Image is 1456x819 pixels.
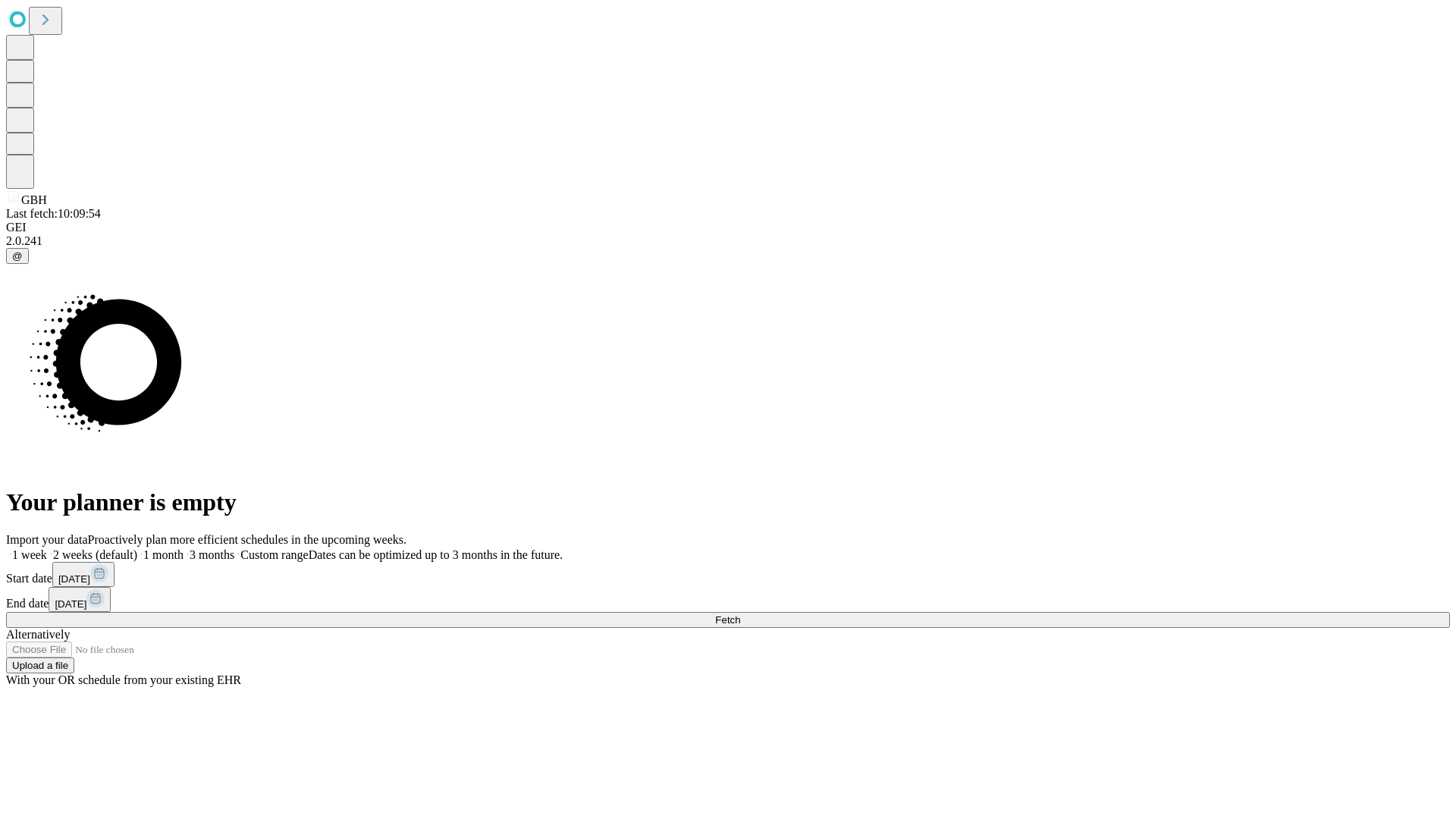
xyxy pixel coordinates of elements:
[6,488,1450,516] h1: Your planner is empty
[715,614,740,626] span: Fetch
[190,548,234,561] span: 3 months
[12,548,47,561] span: 1 week
[58,573,90,585] span: [DATE]
[309,548,563,561] span: Dates can be optimized up to 3 months in the future.
[6,657,74,673] button: Upload a file
[6,673,241,686] span: With your OR schedule from your existing EHR
[21,193,47,206] span: GBH
[49,587,111,612] button: [DATE]
[6,248,29,264] button: @
[6,628,70,641] span: Alternatively
[143,548,184,561] span: 1 month
[6,221,1450,234] div: GEI
[6,207,101,220] span: Last fetch: 10:09:54
[6,612,1450,628] button: Fetch
[6,234,1450,248] div: 2.0.241
[88,533,406,546] span: Proactively plan more efficient schedules in the upcoming weeks.
[240,548,308,561] span: Custom range
[55,598,86,610] span: [DATE]
[6,587,1450,612] div: End date
[53,548,137,561] span: 2 weeks (default)
[12,250,23,262] span: @
[6,562,1450,587] div: Start date
[6,533,88,546] span: Import your data
[52,562,115,587] button: [DATE]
